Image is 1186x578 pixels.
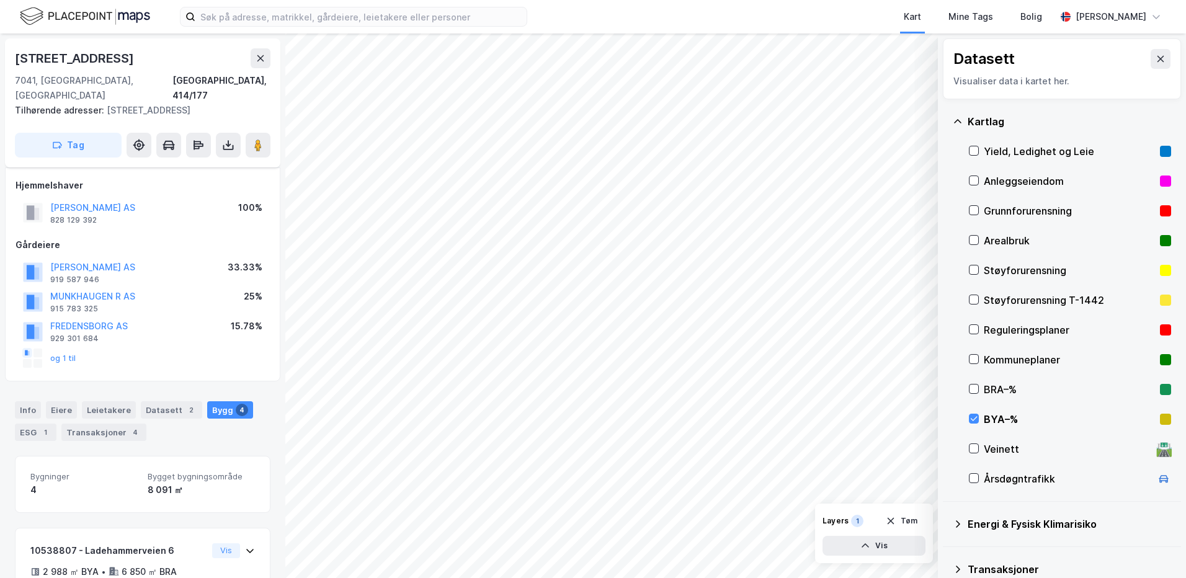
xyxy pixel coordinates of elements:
div: 7041, [GEOGRAPHIC_DATA], [GEOGRAPHIC_DATA] [15,73,172,103]
div: 8 091 ㎡ [148,482,255,497]
div: Årsdøgntrafikk [984,471,1151,486]
span: Bygget bygningsområde [148,471,255,482]
div: 828 129 392 [50,215,97,225]
div: Kommuneplaner [984,352,1155,367]
div: 10538807 - Ladehammerveien 6 [30,543,207,558]
div: 33.33% [228,260,262,275]
input: Søk på adresse, matrikkel, gårdeiere, leietakere eller personer [195,7,527,26]
div: Støyforurensning [984,263,1155,278]
div: 🛣️ [1156,441,1172,457]
div: Bygg [207,401,253,419]
div: Veinett [984,442,1151,456]
div: Transaksjoner [61,424,146,441]
div: 2 [185,404,197,416]
div: Arealbruk [984,233,1155,248]
div: 915 783 325 [50,304,98,314]
div: Gårdeiere [16,238,270,252]
div: 1 [851,515,863,527]
div: Kontrollprogram for chat [1124,518,1186,578]
div: ESG [15,424,56,441]
div: Reguleringsplaner [984,322,1155,337]
div: [STREET_ADDRESS] [15,48,136,68]
div: 4 [129,426,141,438]
div: 4 [236,404,248,416]
div: Hjemmelshaver [16,178,270,193]
span: Bygninger [30,471,138,482]
div: • [101,567,106,577]
div: 929 301 684 [50,334,99,344]
div: Yield, Ledighet og Leie [984,144,1155,159]
img: logo.f888ab2527a4732fd821a326f86c7f29.svg [20,6,150,27]
div: Kart [904,9,921,24]
div: Eiere [46,401,77,419]
div: Visualiser data i kartet her. [953,74,1170,89]
span: Tilhørende adresser: [15,105,107,115]
div: Datasett [953,49,1015,69]
div: [GEOGRAPHIC_DATA], 414/177 [172,73,270,103]
div: Layers [823,516,849,526]
div: Info [15,401,41,419]
div: Leietakere [82,401,136,419]
div: Transaksjoner [968,562,1171,577]
div: 1 [39,426,51,438]
div: [STREET_ADDRESS] [15,103,261,118]
div: BYA–% [984,412,1155,427]
div: Grunnforurensning [984,203,1155,218]
div: Mine Tags [948,9,993,24]
div: Bolig [1020,9,1042,24]
div: [PERSON_NAME] [1076,9,1146,24]
div: 919 587 946 [50,275,99,285]
iframe: Chat Widget [1124,518,1186,578]
div: 25% [244,289,262,304]
button: Tøm [878,511,925,531]
div: Energi & Fysisk Klimarisiko [968,517,1171,531]
div: Datasett [141,401,202,419]
button: Vis [212,543,240,558]
div: 100% [238,200,262,215]
div: BRA–% [984,382,1155,397]
button: Tag [15,133,122,158]
div: Støyforurensning T-1442 [984,293,1155,308]
div: 4 [30,482,138,497]
button: Vis [823,536,925,556]
div: 15.78% [231,319,262,334]
div: Kartlag [968,114,1171,129]
div: Anleggseiendom [984,174,1155,189]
